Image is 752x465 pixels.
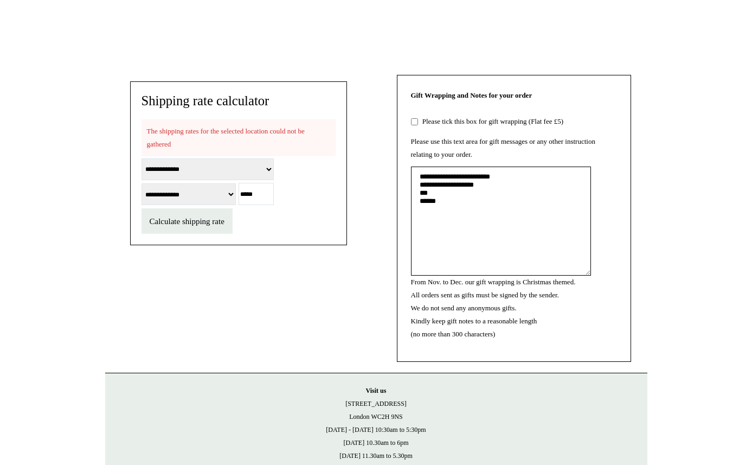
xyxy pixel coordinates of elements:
[366,387,387,394] strong: Visit us
[420,117,563,125] label: Please tick this box for gift wrapping (Flat fee £5)
[411,91,532,99] strong: Gift Wrapping and Notes for your order
[142,93,336,109] h4: Shipping rate calculator
[411,137,595,158] label: Please use this text area for gift messages or any other instruction relating to your order.
[142,119,336,156] div: The shipping rates for the selected location could not be gathered
[411,278,576,338] label: From Nov. to Dec. our gift wrapping is Christmas themed. All orders sent as gifts must be signed ...
[142,156,336,234] form: select location
[142,208,233,234] button: Calculate shipping rate
[150,217,224,226] span: Calculate shipping rate
[541,5,622,35] iframe: PayPal-paypal
[239,183,274,205] input: Postcode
